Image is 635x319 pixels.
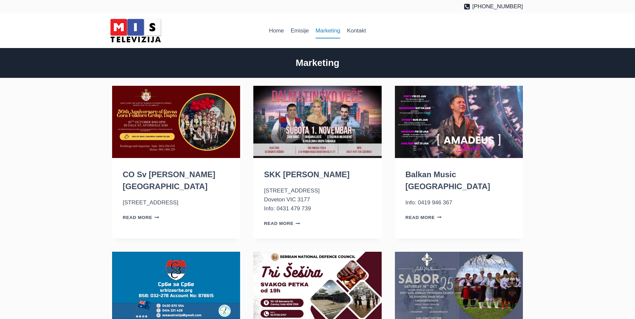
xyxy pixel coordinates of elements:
[405,170,490,191] a: Balkan Music [GEOGRAPHIC_DATA]
[472,2,523,11] span: [PHONE_NUMBER]
[107,17,164,45] img: MIS Television
[123,170,215,191] a: CO Sv [PERSON_NAME] [GEOGRAPHIC_DATA]
[264,186,371,213] p: [STREET_ADDRESS] Doveton VIC 3177 Info: 0431 479 739
[344,23,369,39] a: Kontakt
[112,86,240,158] img: CO Sv Jovan Krstitelj Dapto NSW
[287,23,312,39] a: Emisije
[112,56,523,70] h2: Marketing
[123,198,230,207] p: [STREET_ADDRESS]
[464,2,523,11] a: [PHONE_NUMBER]
[123,215,159,220] a: Read More
[266,23,369,39] nav: Primary
[405,198,512,207] p: Info: 0419 946 367
[264,170,350,179] a: SKK [PERSON_NAME]
[264,221,300,226] a: Read More
[253,86,381,158] img: SKK Nikola Tesla
[312,23,344,39] a: Marketing
[405,215,442,220] a: Read More
[266,23,287,39] a: Home
[395,86,523,158] img: Balkan Music Australia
